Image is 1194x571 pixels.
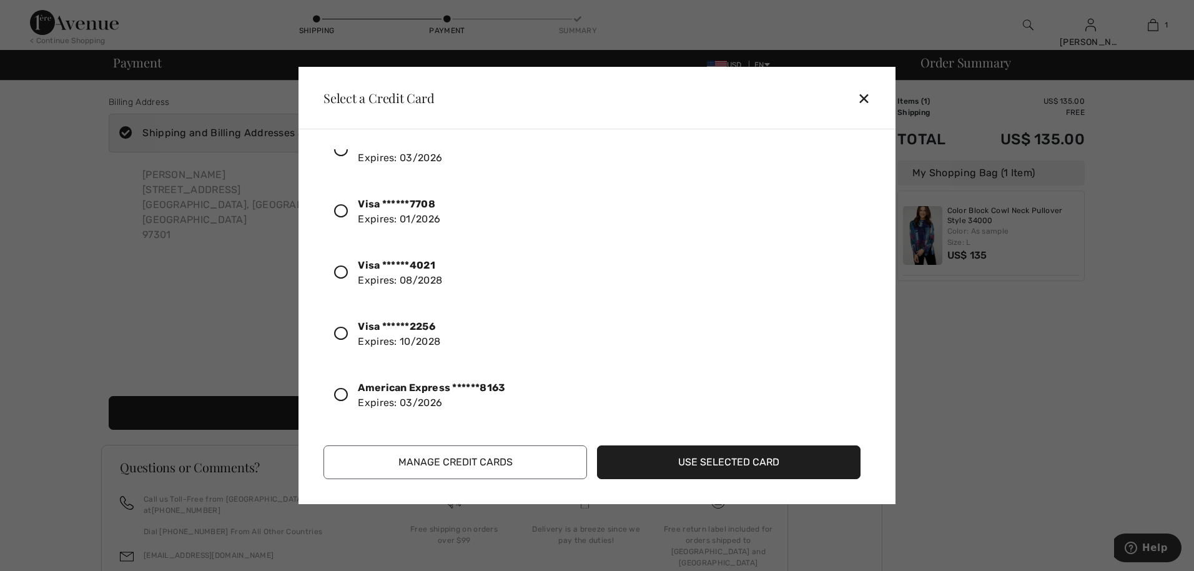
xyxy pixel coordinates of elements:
div: Select a Credit Card [313,92,435,104]
div: ✕ [857,85,881,111]
div: Expires: 10/2028 [358,319,440,349]
div: Expires: 01/2026 [358,197,440,227]
span: Help [28,9,54,20]
button: Use Selected Card [597,445,861,479]
button: Manage Credit Cards [323,445,587,479]
div: Expires: 03/2026 [358,136,504,166]
div: Expires: 08/2028 [358,258,442,288]
div: Expires: 03/2026 [358,380,505,410]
